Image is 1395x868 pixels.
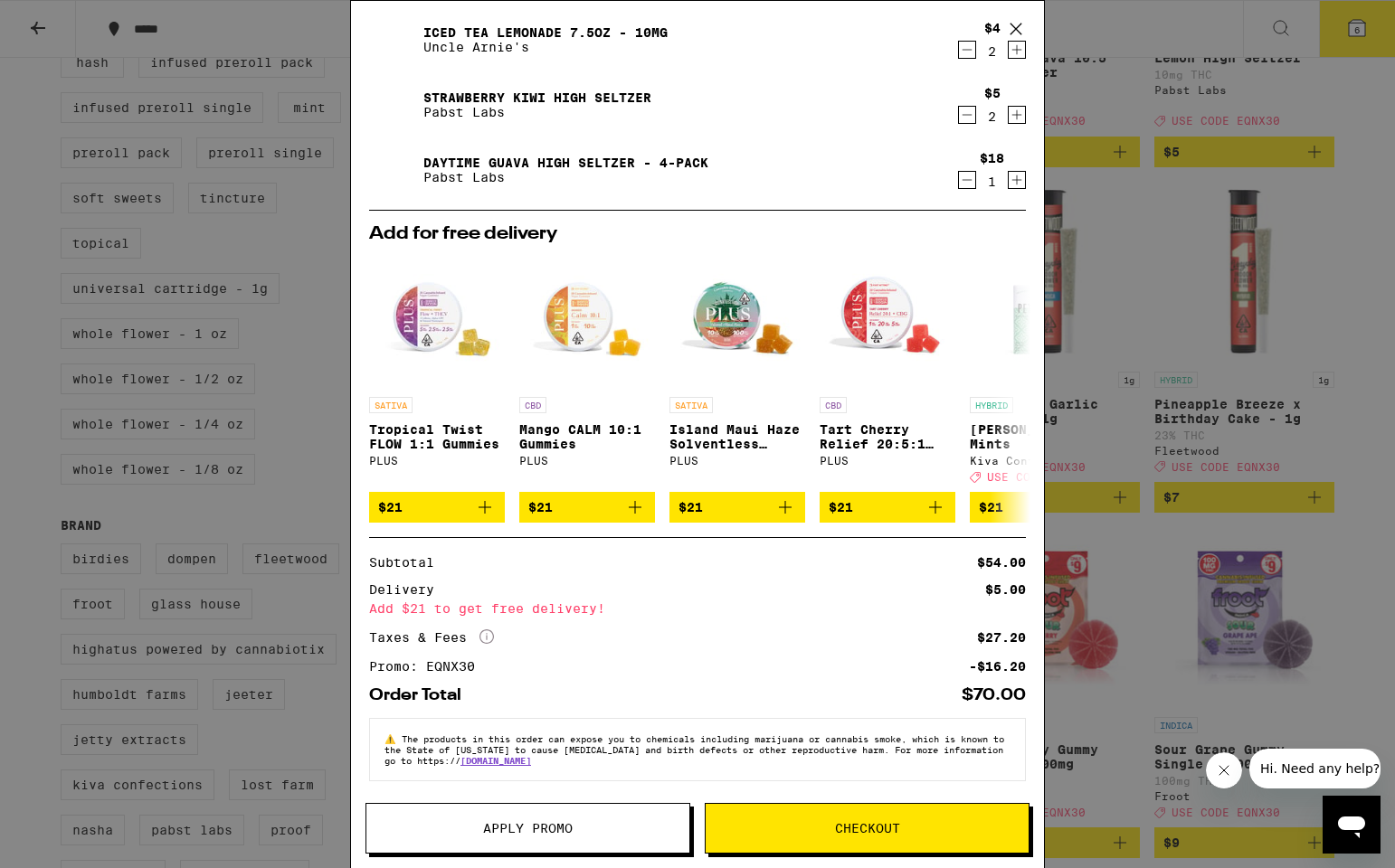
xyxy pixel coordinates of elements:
div: Add $21 to get free delivery! [369,602,1026,615]
a: Open page for Mango CALM 10:1 Gummies from PLUS [519,252,655,492]
p: CBD [519,397,546,413]
button: Decrement [958,171,976,189]
h2: Add for free delivery [369,225,1026,243]
a: Iced Tea Lemonade 7.5oz - 10mg [423,25,668,40]
button: Increment [1008,106,1026,124]
div: PLUS [369,455,505,467]
a: Open page for Tart Cherry Relief 20:5:1 Gummies from PLUS [820,252,955,492]
div: PLUS [669,455,805,467]
div: Promo: EQNX30 [369,660,488,673]
button: Checkout [705,803,1030,854]
img: Strawberry Kiwi High Seltzer [369,80,420,130]
a: Open page for Island Maui Haze Solventless Gummies from PLUS [669,252,805,492]
p: HYBRID [970,397,1013,413]
button: Add to bag [519,492,655,523]
p: Island Maui Haze Solventless Gummies [669,422,805,451]
div: 1 [980,175,1004,189]
div: $5.00 [985,583,1026,596]
div: Order Total [369,687,474,703]
div: $54.00 [977,556,1026,569]
p: Tropical Twist FLOW 1:1 Gummies [369,422,505,451]
p: SATIVA [669,397,713,413]
img: Daytime Guava High Seltzer - 4-pack [369,145,420,195]
button: Increment [1008,41,1026,59]
img: PLUS - Island Maui Haze Solventless Gummies [669,252,805,388]
div: PLUS [519,455,655,467]
p: Pabst Labs [423,105,651,119]
img: PLUS - Tart Cherry Relief 20:5:1 Gummies [820,252,955,388]
span: Checkout [835,822,900,835]
p: Pabst Labs [423,170,708,184]
span: ⚠️ [384,733,402,744]
span: $21 [979,500,1003,514]
div: PLUS [820,455,955,467]
div: Taxes & Fees [369,629,494,646]
div: Kiva Confections [970,455,1106,467]
iframe: Close message [1206,752,1242,788]
div: -$16.20 [969,660,1026,673]
iframe: Button to launch messaging window [1323,796,1381,854]
button: Decrement [958,41,976,59]
img: PLUS - Tropical Twist FLOW 1:1 Gummies [369,252,505,388]
span: $21 [829,500,853,514]
div: 2 [984,44,1001,59]
button: Add to bag [369,492,505,523]
img: Kiva Confections - Petra Moroccan Mints [970,252,1106,388]
button: Increment [1008,171,1026,189]
div: Delivery [369,583,447,596]
div: $4 [984,21,1001,35]
iframe: Message from company [1249,749,1381,788]
p: [PERSON_NAME] Mints [970,422,1106,451]
img: Iced Tea Lemonade 7.5oz - 10mg [369,14,420,65]
a: Open page for Tropical Twist FLOW 1:1 Gummies from PLUS [369,252,505,492]
p: CBD [820,397,847,413]
button: Apply Promo [365,803,690,854]
img: PLUS - Mango CALM 10:1 Gummies [519,252,655,388]
div: $70.00 [962,687,1026,703]
span: The products in this order can expose you to chemicals including marijuana or cannabis smoke, whi... [384,733,1004,766]
button: Add to bag [669,492,805,523]
div: $18 [980,151,1004,165]
span: USE CODE EQNX30 [987,471,1096,483]
p: Mango CALM 10:1 Gummies [519,422,655,451]
div: Subtotal [369,556,447,569]
div: 2 [984,109,1001,124]
a: [DOMAIN_NAME] [460,755,531,766]
a: Daytime Guava High Seltzer - 4-pack [423,156,708,170]
span: $21 [378,500,403,514]
span: $21 [528,500,553,514]
button: Add to bag [820,492,955,523]
span: $21 [679,500,703,514]
div: $5 [984,86,1001,100]
p: Tart Cherry Relief 20:5:1 Gummies [820,422,955,451]
a: Strawberry Kiwi High Seltzer [423,90,651,105]
span: Apply Promo [483,822,573,835]
button: Add to bag [970,492,1106,523]
p: Uncle Arnie's [423,40,668,54]
button: Decrement [958,106,976,124]
div: $27.20 [977,631,1026,644]
a: Open page for Petra Moroccan Mints from Kiva Confections [970,252,1106,492]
